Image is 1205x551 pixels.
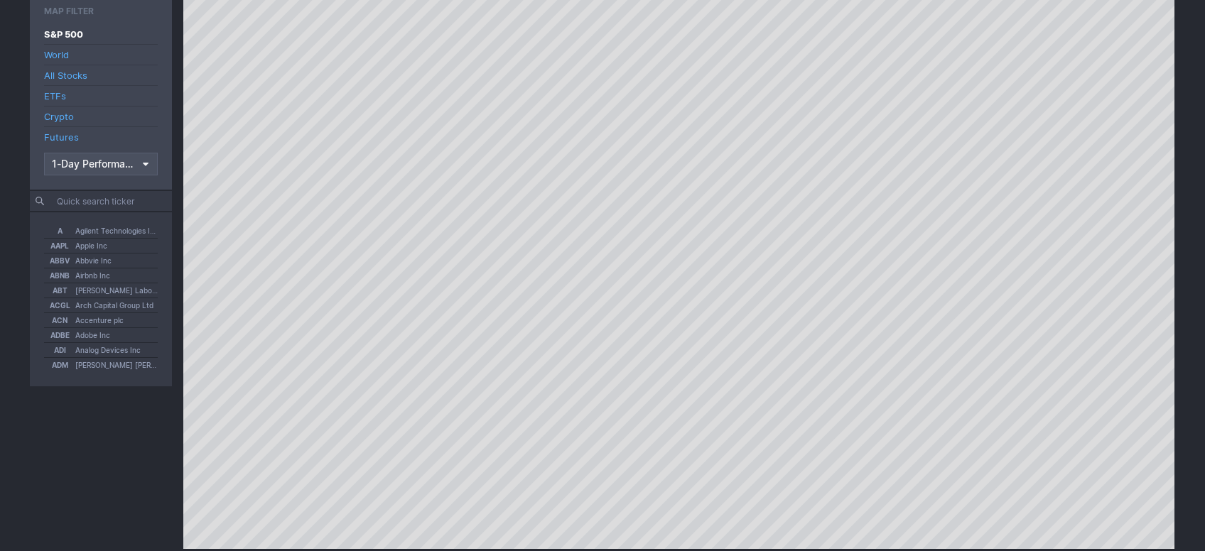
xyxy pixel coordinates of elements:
[44,224,158,238] button: AAgilent Technologies Inc
[44,283,158,298] button: ABT[PERSON_NAME] Laboratories
[44,24,158,44] a: S&P 500
[75,329,110,342] span: Adobe Inc
[44,328,158,342] button: ADBEAdobe Inc
[44,127,158,147] a: Futures
[75,359,158,371] span: [PERSON_NAME] [PERSON_NAME] Midland Co
[44,358,158,372] button: ADM[PERSON_NAME] [PERSON_NAME] Midland Co
[44,153,158,175] button: Data type
[44,299,75,312] span: ACGL
[44,359,75,371] span: ADM
[44,253,158,268] button: ABBVAbbvie Inc
[44,268,158,283] button: ABNBAirbnb Inc
[52,157,136,171] span: 1-Day Performance
[44,344,75,356] span: ADI
[44,239,158,253] button: AAPLApple Inc
[75,224,158,237] span: Agilent Technologies Inc
[44,239,75,252] span: AAPL
[44,314,75,327] span: ACN
[75,344,141,356] span: Analog Devices Inc
[44,4,158,18] h2: Map Filter
[75,269,110,282] span: Airbnb Inc
[44,284,75,297] span: ABT
[75,314,124,327] span: Accenture plc
[75,284,158,297] span: [PERSON_NAME] Laboratories
[44,107,158,126] a: Crypto
[75,254,112,267] span: Abbvie Inc
[44,86,158,106] a: ETFs
[44,45,158,65] a: World
[44,65,158,85] a: All Stocks
[44,224,75,237] span: A
[38,191,172,211] input: Quick search ticker
[75,239,107,252] span: Apple Inc
[75,299,153,312] span: Arch Capital Group Ltd
[44,298,158,312] button: ACGLArch Capital Group Ltd
[44,313,158,327] button: ACNAccenture plc
[44,329,75,342] span: ADBE
[44,343,158,357] button: ADIAnalog Devices Inc
[44,254,75,267] span: ABBV
[44,269,75,282] span: ABNB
